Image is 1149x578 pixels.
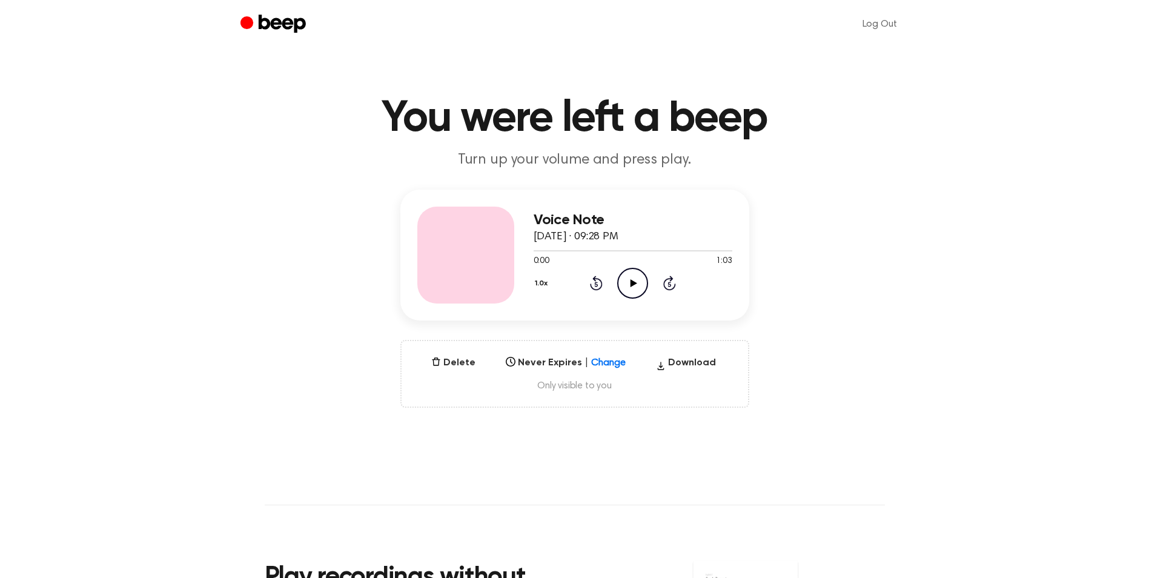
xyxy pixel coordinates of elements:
span: 0:00 [534,255,549,268]
a: Beep [240,13,309,36]
h3: Voice Note [534,212,732,228]
button: Delete [426,356,480,370]
p: Turn up your volume and press play. [342,150,807,170]
span: Only visible to you [416,380,733,392]
button: Download [651,356,721,375]
span: 1:03 [716,255,732,268]
button: 1.0x [534,273,552,294]
h1: You were left a beep [265,97,885,141]
a: Log Out [850,10,909,39]
span: [DATE] · 09:28 PM [534,231,618,242]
